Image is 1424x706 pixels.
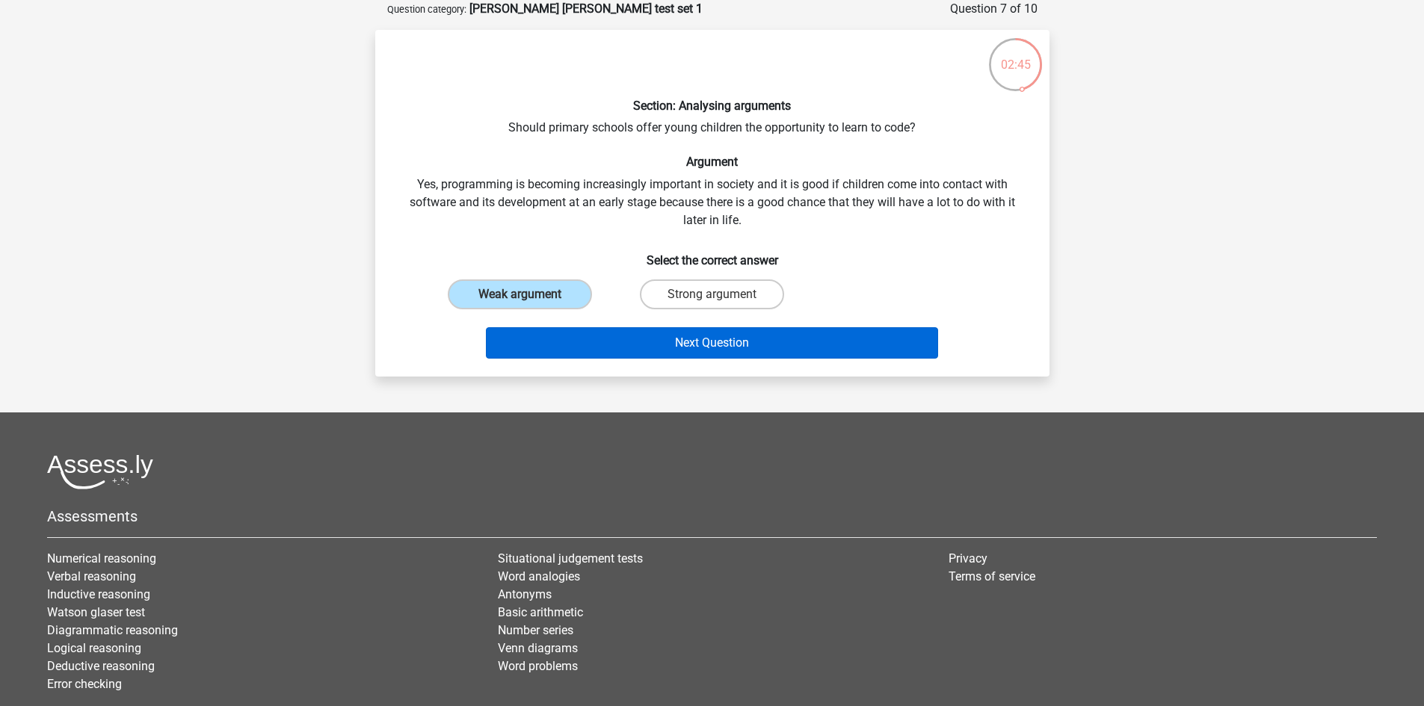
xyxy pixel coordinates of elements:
[47,677,122,691] a: Error checking
[47,605,145,619] a: Watson glaser test
[47,551,156,566] a: Numerical reasoning
[387,4,466,15] small: Question category:
[47,587,150,601] a: Inductive reasoning
[47,623,178,637] a: Diagrammatic reasoning
[949,569,1035,583] a: Terms of service
[381,42,1044,365] div: Should primary schools offer young children the opportunity to learn to code? Yes, programming is...
[498,659,578,673] a: Word problems
[47,507,1377,525] h5: Assessments
[949,551,987,566] a: Privacy
[47,569,136,583] a: Verbal reasoning
[448,279,592,309] label: Weak argument
[498,569,580,583] a: Word analogies
[399,155,1026,169] h6: Argument
[47,659,155,673] a: Deductive reasoning
[498,605,583,619] a: Basic arithmetic
[640,279,784,309] label: Strong argument
[486,327,938,359] button: Next Question
[498,623,573,637] a: Number series
[399,99,1026,113] h6: Section: Analysing arguments
[469,1,703,16] strong: [PERSON_NAME] [PERSON_NAME] test set 1
[47,641,141,655] a: Logical reasoning
[498,551,643,566] a: Situational judgement tests
[987,37,1044,74] div: 02:45
[399,241,1026,267] h6: Select the correct answer
[47,454,153,489] img: Assessly logo
[498,587,552,601] a: Antonyms
[498,641,578,655] a: Venn diagrams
